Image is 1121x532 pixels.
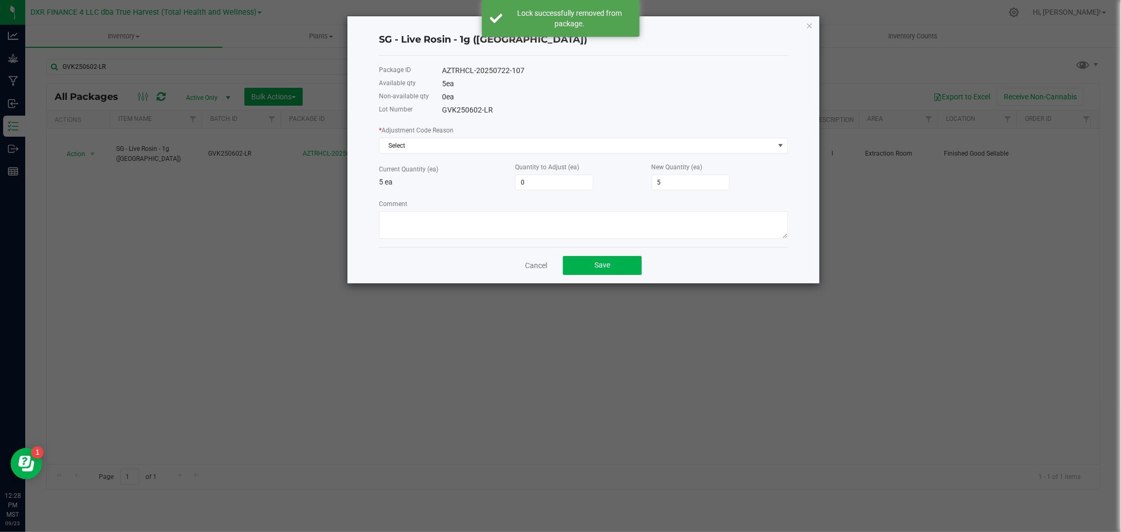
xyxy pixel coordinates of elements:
[379,126,454,135] label: Adjustment Code Reason
[379,199,407,209] label: Comment
[379,105,413,114] label: Lot Number
[31,446,44,459] iframe: Resource center unread badge
[379,165,438,174] label: Current Quantity (ea)
[515,162,579,172] label: Quantity to Adjust (ea)
[379,33,788,47] h4: SG - Live Rosin - 1g ([GEOGRAPHIC_DATA])
[563,256,642,275] button: Save
[442,65,788,76] div: AZTRHCL-20250722-107
[516,175,593,190] input: 0
[652,162,703,172] label: New Quantity (ea)
[442,78,788,89] div: 5
[446,79,454,88] span: ea
[508,8,632,29] div: Lock successfully removed from package.
[379,177,515,188] p: 5 ea
[379,138,774,153] span: Select
[525,260,547,271] a: Cancel
[442,105,788,116] div: GVK250602-LR
[379,65,411,75] label: Package ID
[379,91,429,101] label: Non-available qty
[11,448,42,479] iframe: Resource center
[594,261,610,269] span: Save
[379,78,416,88] label: Available qty
[446,93,454,101] span: ea
[652,175,729,190] input: 0
[442,91,788,103] div: 0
